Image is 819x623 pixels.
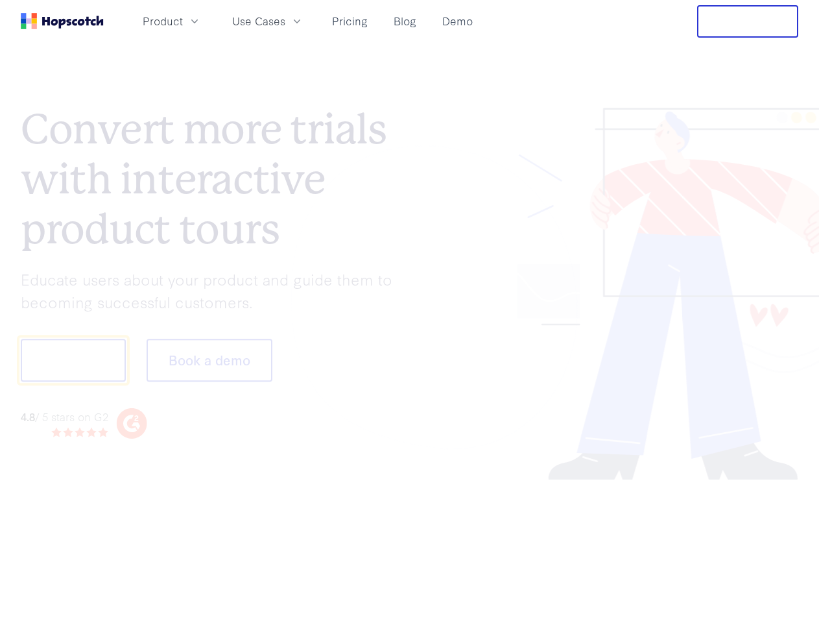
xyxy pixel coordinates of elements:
h1: Convert more trials with interactive product tours [21,104,410,254]
a: Pricing [327,10,373,32]
span: Use Cases [232,13,285,29]
div: / 5 stars on G2 [21,409,108,425]
button: Book a demo [147,339,272,382]
button: Show me! [21,339,126,382]
p: Educate users about your product and guide them to becoming successful customers. [21,268,410,313]
button: Free Trial [697,5,798,38]
strong: 4.8 [21,409,35,424]
span: Product [143,13,183,29]
a: Demo [437,10,478,32]
a: Home [21,13,104,29]
button: Product [135,10,209,32]
a: Blog [388,10,421,32]
button: Use Cases [224,10,311,32]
